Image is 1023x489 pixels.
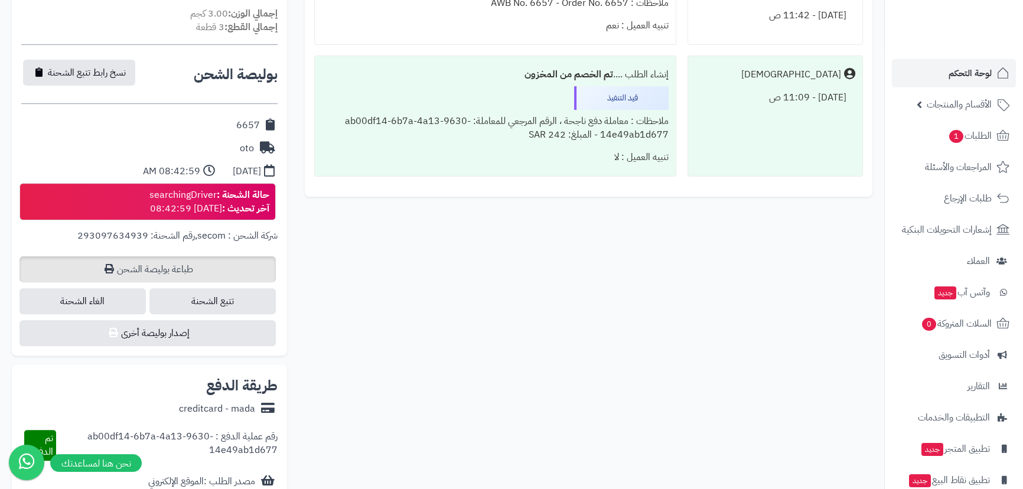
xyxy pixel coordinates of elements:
[197,229,278,243] span: شركة الشحن : secom
[949,65,992,81] span: لوحة التحكم
[149,288,276,314] a: تتبع الشحنة
[206,379,278,393] h2: طريقة الدفع
[909,474,931,487] span: جديد
[892,247,1016,275] a: العملاء
[943,33,1012,58] img: logo-2.png
[222,201,269,216] strong: آخر تحديث :
[949,130,963,143] span: 1
[892,216,1016,244] a: إشعارات التحويلات البنكية
[695,4,855,27] div: [DATE] - 11:42 ص
[922,318,936,331] span: 0
[574,86,669,110] div: قيد التنفيذ
[19,256,276,282] a: طباعة بوليصة الشحن
[21,229,278,256] div: ,
[927,96,992,113] span: الأقسام والمنتجات
[695,86,855,109] div: [DATE] - 11:09 ص
[56,430,278,461] div: رقم عملية الدفع : ab00df14-6b7a-4a13-9630-14e49ab1d677
[194,67,278,81] h2: بوليصة الشحن
[892,59,1016,87] a: لوحة التحكم
[19,320,276,346] button: إصدار بوليصة أخرى
[967,378,990,395] span: التقارير
[322,146,669,169] div: تنبيه العميل : لا
[240,142,254,155] div: oto
[149,188,269,216] div: searchingDriver [DATE] 08:42:59
[944,190,992,207] span: طلبات الإرجاع
[948,128,992,144] span: الطلبات
[322,63,669,86] div: إنشاء الطلب ....
[224,20,278,34] strong: إجمالي القطع:
[918,409,990,426] span: التطبيقات والخدمات
[934,286,956,299] span: جديد
[77,229,195,243] span: رقم الشحنة: 293097634939
[322,14,669,37] div: تنبيه العميل : نعم
[217,188,269,202] strong: حالة الشحنة :
[233,165,261,178] div: [DATE]
[236,119,260,132] div: 6657
[892,372,1016,400] a: التقارير
[920,441,990,457] span: تطبيق المتجر
[892,309,1016,338] a: السلات المتروكة0
[892,341,1016,369] a: أدوات التسويق
[892,278,1016,307] a: وآتس آبجديد
[933,284,990,301] span: وآتس آب
[939,347,990,363] span: أدوات التسويق
[190,6,278,21] small: 3.00 كجم
[892,435,1016,463] a: تطبيق المتجرجديد
[902,221,992,238] span: إشعارات التحويلات البنكية
[892,122,1016,150] a: الطلبات1
[908,472,990,488] span: تطبيق نقاط البيع
[741,68,841,81] div: [DEMOGRAPHIC_DATA]
[23,60,135,86] button: نسخ رابط تتبع الشحنة
[196,20,278,34] small: 3 قطعة
[228,6,278,21] strong: إجمالي الوزن:
[921,443,943,456] span: جديد
[524,67,613,81] b: تم الخصم من المخزون
[967,253,990,269] span: العملاء
[19,288,146,314] span: الغاء الشحنة
[921,315,992,332] span: السلات المتروكة
[179,402,255,416] div: creditcard - mada
[892,184,1016,213] a: طلبات الإرجاع
[892,403,1016,432] a: التطبيقات والخدمات
[892,153,1016,181] a: المراجعات والأسئلة
[143,165,200,178] div: 08:42:59 AM
[925,159,992,175] span: المراجعات والأسئلة
[322,110,669,146] div: ملاحظات : معاملة دفع ناجحة ، الرقم المرجعي للمعاملة: ab00df14-6b7a-4a13-9630-14e49ab1d677 - المبل...
[48,66,126,80] span: نسخ رابط تتبع الشحنة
